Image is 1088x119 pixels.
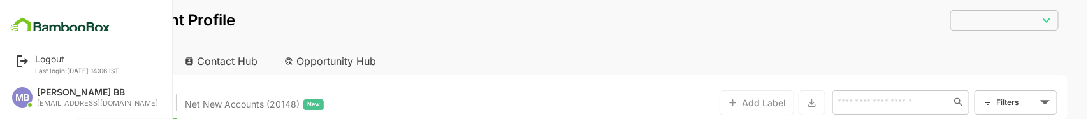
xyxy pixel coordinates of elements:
div: Contact Hub [130,47,224,75]
p: Last login: [DATE] 14:06 IST [35,67,119,74]
span: New [263,96,275,113]
div: Logout [35,53,119,64]
div: Opportunity Hub [229,47,343,75]
img: BambooboxFullLogoMark.5f36c76dfaba33ec1ec1367b70bb1252.svg [6,15,114,39]
button: Export the selected data as CSV [754,90,781,115]
div: Newly surfaced ICP-fit accounts from Intent, Website, LinkedIn, and other engagement signals. [140,96,279,113]
div: [EMAIL_ADDRESS][DOMAIN_NAME] [37,99,158,108]
div: [PERSON_NAME] BB [37,87,158,98]
div: Filters [952,95,992,109]
div: Filters [950,89,1013,116]
div: MB [12,87,33,108]
div: Account Hub [20,47,125,75]
button: Add Label [675,90,750,115]
div: ​ [906,9,1014,31]
span: Known accounts you’ve identified to target - imported from CRM, Offline upload, or promoted from ... [45,96,118,113]
span: Net New Accounts ( 20148 ) [140,96,255,113]
p: Unified Account Profile [20,13,191,28]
